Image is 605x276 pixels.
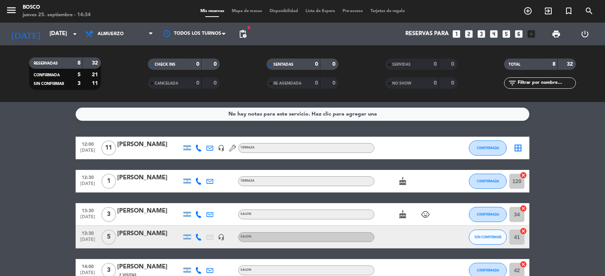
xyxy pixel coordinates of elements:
i: menu [6,5,17,16]
span: fiber_manual_record [247,25,251,30]
i: headset_mic [218,234,225,241]
div: [PERSON_NAME] [117,262,181,272]
span: TERRAZA [240,179,254,182]
div: Bosco [23,4,91,11]
span: Mapa de mesas [228,9,266,13]
strong: 0 [315,62,318,67]
span: SIN CONFIRMAR [475,235,501,239]
span: 12:00 [78,139,97,148]
span: SALON [240,213,251,216]
strong: 0 [315,80,318,86]
i: border_all [513,143,523,153]
i: filter_list [508,79,517,88]
button: SIN CONFIRMAR [469,230,507,245]
span: TERRAZA [240,146,254,149]
span: 14:00 [78,262,97,270]
span: CONFIRMADA [477,146,499,150]
strong: 8 [78,60,81,66]
strong: 32 [92,60,99,66]
i: exit_to_app [544,6,553,15]
i: arrow_drop_down [70,29,79,39]
i: headset_mic [218,145,225,151]
i: looks_one [451,29,461,39]
span: TOTAL [509,63,520,66]
i: child_care [421,210,430,219]
div: LOG OUT [571,23,599,45]
button: CONFIRMADA [469,174,507,189]
strong: 21 [92,72,99,77]
div: jueves 25. septiembre - 14:34 [23,11,91,19]
strong: 0 [332,62,337,67]
span: 13:30 [78,206,97,214]
i: add_box [526,29,536,39]
strong: 0 [196,62,199,67]
strong: 0 [332,80,337,86]
span: Lista de Espera [302,9,339,13]
i: cake [398,210,407,219]
span: pending_actions [238,29,247,39]
button: menu [6,5,17,19]
span: 3 [101,207,116,222]
span: Disponibilidad [266,9,302,13]
span: [DATE] [78,148,97,157]
input: Filtrar por nombre... [517,79,576,87]
i: search [585,6,594,15]
i: looks_3 [476,29,486,39]
span: CONFIRMADA [477,268,499,272]
div: [PERSON_NAME] [117,206,181,216]
span: SERVIDAS [392,63,411,66]
strong: 0 [434,80,437,86]
button: CONFIRMADA [469,207,507,222]
i: cancel [520,205,527,212]
div: [PERSON_NAME] [117,229,181,239]
span: 11 [101,140,116,156]
strong: 0 [214,80,218,86]
span: [DATE] [78,214,97,223]
i: [DATE] [6,26,46,42]
span: CONFIRMADA [477,212,499,216]
span: 13:30 [78,228,97,237]
span: SALON [240,268,251,271]
span: RE AGENDADA [273,82,301,85]
span: CONFIRMADA [477,179,499,183]
strong: 0 [214,62,218,67]
i: cancel [520,171,527,179]
span: Mis reservas [197,9,228,13]
i: looks_4 [489,29,499,39]
span: Pre-acceso [339,9,367,13]
i: cancel [520,227,527,235]
i: power_settings_new [580,29,589,39]
div: No hay notas para este servicio. Haz clic para agregar una [228,110,377,119]
strong: 0 [196,80,199,86]
button: CONFIRMADA [469,140,507,156]
strong: 5 [78,72,81,77]
span: Tarjetas de regalo [367,9,409,13]
span: RESERVADAS [34,62,58,65]
strong: 11 [92,81,99,86]
div: [PERSON_NAME] [117,140,181,150]
strong: 0 [451,62,456,67]
i: add_circle_outline [523,6,532,15]
i: looks_6 [514,29,524,39]
span: SALON [240,235,251,238]
span: 1 [101,174,116,189]
span: CONFIRMADA [34,73,60,77]
span: 5 [101,230,116,245]
strong: 0 [451,80,456,86]
i: looks_5 [501,29,511,39]
span: CHECK INS [155,63,175,66]
i: cancel [520,261,527,268]
div: [PERSON_NAME] [117,173,181,183]
span: CANCELADA [155,82,178,85]
span: NO SHOW [392,82,411,85]
strong: 3 [78,81,81,86]
span: [DATE] [78,181,97,190]
span: print [552,29,561,39]
strong: 0 [434,62,437,67]
i: looks_two [464,29,474,39]
i: turned_in_not [564,6,573,15]
strong: 8 [552,62,555,67]
i: cake [398,177,407,186]
span: 12:30 [78,173,97,181]
span: SENTADAS [273,63,293,66]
